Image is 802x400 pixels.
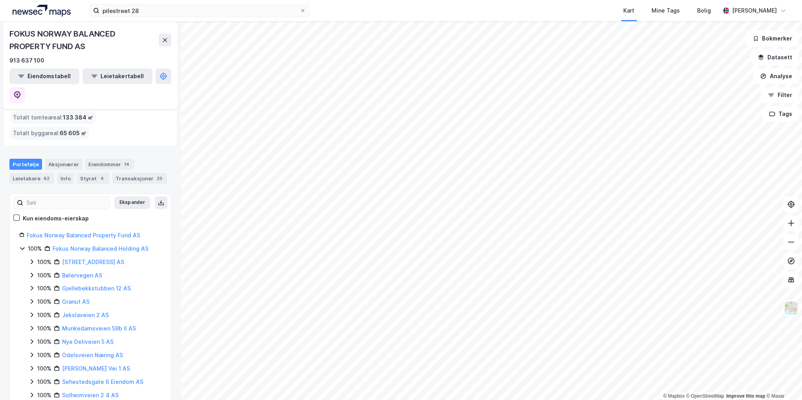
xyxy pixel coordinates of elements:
[62,365,130,372] a: [PERSON_NAME] Vei 1 AS
[23,214,89,223] div: Kun eiendoms-eierskap
[62,378,143,385] a: Sehestedsgate 6 Eiendom AS
[10,111,96,124] div: Totalt tomteareal :
[62,325,136,332] a: Munkedamsveien 59b II AS
[28,244,42,253] div: 100%
[63,113,93,122] span: 133 384 ㎡
[37,391,51,400] div: 100%
[62,312,109,318] a: Jekslaveien 2 AS
[45,159,82,170] div: Aksjonærer
[37,297,51,306] div: 100%
[784,301,798,316] img: Z
[77,173,109,184] div: Styret
[623,6,634,15] div: Kart
[62,272,102,279] a: Bølervegen AS
[732,6,777,15] div: [PERSON_NAME]
[37,337,51,347] div: 100%
[37,324,51,333] div: 100%
[62,259,124,265] a: [STREET_ADDRESS] AS
[9,28,159,53] div: FOKUS NORWAY BALANCED PROPERTY FUND AS
[99,5,300,17] input: Søk på adresse, matrikkel, gårdeiere, leietakere eller personer
[753,68,799,84] button: Analyse
[62,285,131,292] a: Gjellebekkstubben 12 AS
[746,31,799,46] button: Bokmerker
[9,173,54,184] div: Leietakere
[37,284,51,293] div: 100%
[85,159,134,170] div: Eiendommer
[37,350,51,360] div: 100%
[37,257,51,267] div: 100%
[23,197,109,209] input: Søk
[37,377,51,387] div: 100%
[42,174,51,182] div: 62
[114,196,150,209] button: Ekspander
[62,352,123,358] a: Odelsveien Næring AS
[123,160,131,168] div: 14
[37,364,51,373] div: 100%
[9,56,44,65] div: 913 637 100
[13,5,71,17] img: logo.a4113a55bc3d86da70a041830d287a7e.svg
[9,159,42,170] div: Portefølje
[9,68,79,84] button: Eiendomstabell
[98,174,106,182] div: 4
[763,362,802,400] iframe: Chat Widget
[652,6,680,15] div: Mine Tags
[726,393,765,399] a: Improve this map
[762,106,799,122] button: Tags
[10,127,90,139] div: Totalt byggareal :
[62,338,114,345] a: Nye Deliveien 5 AS
[751,50,799,65] button: Datasett
[112,173,167,184] div: Transaksjoner
[60,128,86,138] span: 65 605 ㎡
[62,392,119,398] a: Solheimveien 2 4 AS
[27,232,140,239] a: Fokus Norway Balanced Property Fund AS
[663,393,685,399] a: Mapbox
[37,310,51,320] div: 100%
[62,298,90,305] a: Granut AS
[53,245,148,252] a: Fokus Norway Balanced Holding AS
[57,173,74,184] div: Info
[697,6,711,15] div: Bolig
[82,68,152,84] button: Leietakertabell
[155,174,164,182] div: 23
[686,393,724,399] a: OpenStreetMap
[763,362,802,400] div: Kontrollprogram for chat
[37,271,51,280] div: 100%
[761,87,799,103] button: Filter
